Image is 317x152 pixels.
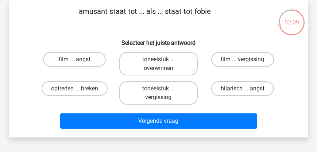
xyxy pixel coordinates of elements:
label: toneelstuk ... vergissing [119,81,197,105]
h6: Selecteer het juiste antwoord [20,34,297,46]
div: 02:09 [278,9,305,27]
label: hilarisch ... angst [211,81,274,96]
label: film ... vergissing [211,52,274,67]
p: amusant staat tot ... als ... staat tot fobie [20,6,269,28]
label: film ... angst [43,52,105,67]
button: Volgende vraag [60,113,257,129]
label: toneelstuk ... overwinnen [119,52,197,75]
label: optreden ... breken [42,81,108,96]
